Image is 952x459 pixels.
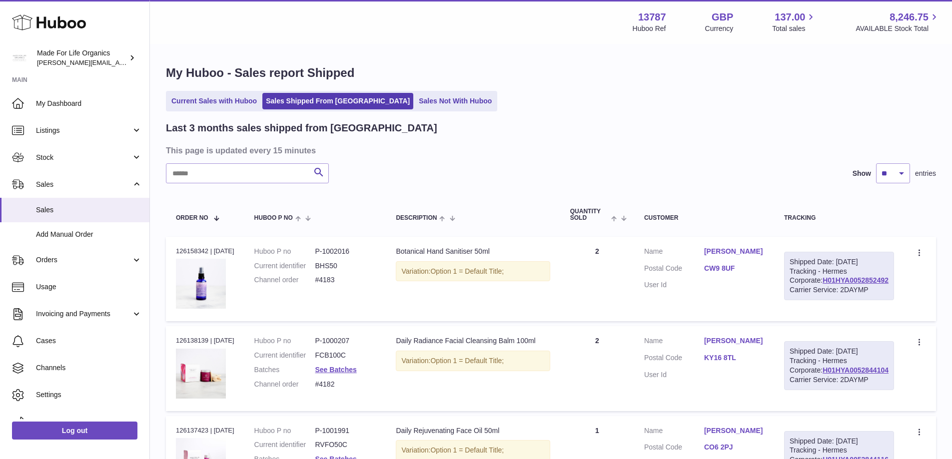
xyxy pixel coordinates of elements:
[254,426,315,436] dt: Huboo P no
[644,215,764,221] div: Customer
[254,351,315,360] dt: Current identifier
[704,264,764,273] a: CW9 8UF
[396,215,437,221] span: Description
[254,440,315,450] dt: Current identifier
[36,99,142,108] span: My Dashboard
[262,93,413,109] a: Sales Shipped From [GEOGRAPHIC_DATA]
[644,247,704,259] dt: Name
[166,65,936,81] h1: My Huboo - Sales report Shipped
[570,208,609,221] span: Quantity Sold
[254,247,315,256] dt: Huboo P no
[315,366,356,374] a: See Batches
[176,426,234,435] div: 126137423 | [DATE]
[12,422,137,440] a: Log out
[396,351,550,371] div: Variation:
[12,50,27,65] img: geoff.winwood@madeforlifeorganics.com
[176,336,234,345] div: 126138139 | [DATE]
[644,280,704,290] dt: User Id
[36,336,142,346] span: Cases
[704,443,764,452] a: CO6 2PJ
[823,366,889,374] a: H01HYA0052844104
[315,261,376,271] dd: BHS50
[430,267,504,275] span: Option 1 = Default Title;
[254,261,315,271] dt: Current identifier
[704,247,764,256] a: [PERSON_NAME]
[823,276,889,284] a: H01HYA0052852492
[254,215,293,221] span: Huboo P no
[36,255,131,265] span: Orders
[254,365,315,375] dt: Batches
[790,347,889,356] div: Shipped Date: [DATE]
[36,180,131,189] span: Sales
[36,126,131,135] span: Listings
[784,215,894,221] div: Tracking
[315,247,376,256] dd: P-1002016
[644,426,704,438] dt: Name
[176,349,226,399] img: daily-radiance-facial-cleansing-balm-100ml-fcb100c-1_995858cb-a846-4b22-a335-6d27998d1aea.jpg
[784,341,894,390] div: Tracking - Hermes Corporate:
[712,10,733,24] strong: GBP
[315,336,376,346] dd: P-1000207
[166,121,437,135] h2: Last 3 months sales shipped from [GEOGRAPHIC_DATA]
[790,375,889,385] div: Carrier Service: 2DAYMP
[36,282,142,292] span: Usage
[36,309,131,319] span: Invoicing and Payments
[784,252,894,301] div: Tracking - Hermes Corporate:
[36,363,142,373] span: Channels
[704,353,764,363] a: KY16 8TL
[644,370,704,380] dt: User Id
[644,443,704,455] dt: Postal Code
[36,230,142,239] span: Add Manual Order
[790,257,889,267] div: Shipped Date: [DATE]
[915,169,936,178] span: entries
[775,10,805,24] span: 137.00
[644,336,704,348] dt: Name
[254,380,315,389] dt: Channel order
[176,247,234,256] div: 126158342 | [DATE]
[36,390,142,400] span: Settings
[430,357,504,365] span: Option 1 = Default Title;
[560,237,634,321] td: 2
[396,247,550,256] div: Botanical Hand Sanitiser 50ml
[176,215,208,221] span: Order No
[315,351,376,360] dd: FCB100C
[37,48,127,67] div: Made For Life Organics
[430,446,504,454] span: Option 1 = Default Title;
[790,437,889,446] div: Shipped Date: [DATE]
[890,10,929,24] span: 8,246.75
[36,153,131,162] span: Stock
[166,145,934,156] h3: This page is updated every 15 minutes
[790,285,889,295] div: Carrier Service: 2DAYMP
[633,24,666,33] div: Huboo Ref
[315,440,376,450] dd: RVFO50C
[36,417,142,427] span: Returns
[36,205,142,215] span: Sales
[254,336,315,346] dt: Huboo P no
[396,336,550,346] div: Daily Radiance Facial Cleansing Balm 100ml
[772,24,817,33] span: Total sales
[704,426,764,436] a: [PERSON_NAME]
[396,426,550,436] div: Daily Rejuvenating Face Oil 50ml
[560,326,634,411] td: 2
[315,275,376,285] dd: #4183
[415,93,495,109] a: Sales Not With Huboo
[704,336,764,346] a: [PERSON_NAME]
[396,261,550,282] div: Variation:
[168,93,260,109] a: Current Sales with Huboo
[644,353,704,365] dt: Postal Code
[644,264,704,276] dt: Postal Code
[772,10,817,33] a: 137.00 Total sales
[856,24,940,33] span: AVAILABLE Stock Total
[315,380,376,389] dd: #4182
[176,259,226,309] img: botanical-hand-sanitiser-50ml-bhs50-1.jpg
[37,58,254,66] span: [PERSON_NAME][EMAIL_ADDRESS][PERSON_NAME][DOMAIN_NAME]
[853,169,871,178] label: Show
[705,24,734,33] div: Currency
[254,275,315,285] dt: Channel order
[856,10,940,33] a: 8,246.75 AVAILABLE Stock Total
[638,10,666,24] strong: 13787
[315,426,376,436] dd: P-1001991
